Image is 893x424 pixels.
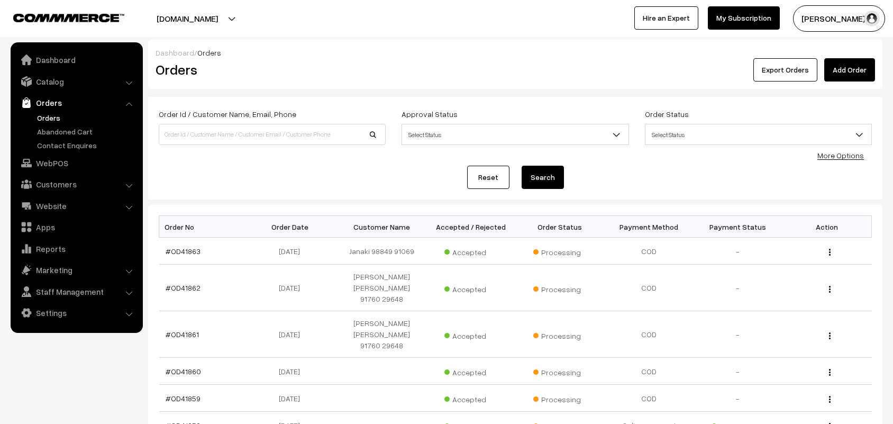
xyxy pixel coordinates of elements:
a: #OD41861 [166,330,199,339]
td: COD [604,311,693,358]
input: Order Id / Customer Name / Customer Email / Customer Phone [159,124,386,145]
img: Menu [829,286,831,293]
a: Orders [13,93,139,112]
button: [PERSON_NAME] s… [793,5,885,32]
a: Staff Management [13,282,139,301]
img: Menu [829,369,831,376]
a: #OD41863 [166,247,201,256]
td: [PERSON_NAME] [PERSON_NAME] 91760 29648 [337,265,426,311]
th: Accepted / Rejected [426,216,515,238]
a: Apps [13,218,139,237]
span: Processing [533,328,586,341]
span: Accepted [444,244,497,258]
a: My Subscription [708,6,780,30]
td: Janaki 98849 91069 [337,238,426,265]
td: [DATE] [248,265,337,311]
label: Order Status [645,109,689,120]
a: Settings [13,303,139,322]
td: COD [604,265,693,311]
th: Action [782,216,871,238]
label: Approval Status [402,109,458,120]
img: COMMMERCE [13,14,124,22]
span: Select Status [402,124,628,145]
span: Processing [533,244,586,258]
a: #OD41859 [166,394,201,403]
td: - [694,385,782,412]
span: Select Status [645,125,871,144]
span: Processing [533,364,586,378]
a: Dashboard [13,50,139,69]
td: - [694,311,782,358]
a: Reports [13,239,139,258]
img: Menu [829,249,831,256]
a: COMMMERCE [13,11,106,23]
a: Reset [467,166,509,189]
a: #OD41862 [166,283,201,292]
a: #OD41860 [166,367,201,376]
span: Orders [197,48,221,57]
label: Order Id / Customer Name, Email, Phone [159,109,296,120]
button: Search [522,166,564,189]
td: [DATE] [248,358,337,385]
span: Processing [533,281,586,295]
a: Dashboard [156,48,194,57]
td: - [694,358,782,385]
span: Accepted [444,364,497,378]
button: Export Orders [753,58,817,82]
div: / [156,47,875,58]
td: [PERSON_NAME] [PERSON_NAME] 91760 29648 [337,311,426,358]
a: Abandoned Cart [34,126,139,137]
a: Customers [13,175,139,194]
span: Accepted [444,281,497,295]
th: Order Status [515,216,604,238]
td: [DATE] [248,311,337,358]
a: Add Order [824,58,875,82]
td: [DATE] [248,238,337,265]
td: COD [604,238,693,265]
span: Select Status [645,124,872,145]
td: [DATE] [248,385,337,412]
td: COD [604,385,693,412]
span: Processing [533,391,586,405]
img: Menu [829,332,831,339]
a: Catalog [13,72,139,91]
span: Accepted [444,328,497,341]
img: Menu [829,396,831,403]
h2: Orders [156,61,385,78]
a: Hire an Expert [634,6,698,30]
th: Customer Name [337,216,426,238]
td: - [694,265,782,311]
a: Marketing [13,260,139,279]
th: Order Date [248,216,337,238]
button: [DOMAIN_NAME] [120,5,255,32]
a: Contact Enquires [34,140,139,151]
td: COD [604,358,693,385]
th: Payment Method [604,216,693,238]
a: WebPOS [13,154,139,173]
span: Accepted [444,391,497,405]
th: Order No [159,216,248,238]
td: - [694,238,782,265]
a: More Options [817,151,864,160]
a: Website [13,196,139,215]
img: user [864,11,880,26]
th: Payment Status [694,216,782,238]
a: Orders [34,112,139,123]
span: Select Status [402,125,628,144]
